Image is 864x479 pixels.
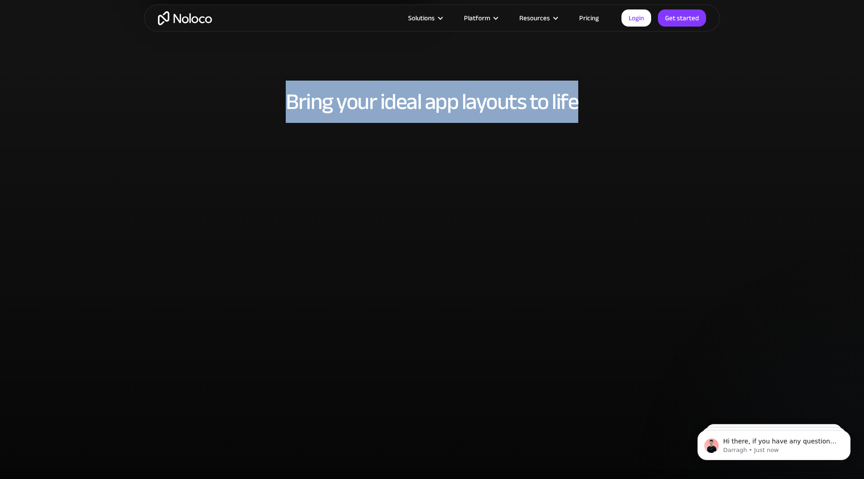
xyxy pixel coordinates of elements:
a: Pricing [568,12,610,24]
a: home [158,11,212,25]
div: Platform [453,12,508,24]
div: Resources [519,12,550,24]
div: Resources [508,12,568,24]
div: Solutions [397,12,453,24]
a: Login [621,9,651,27]
div: Solutions [408,12,435,24]
a: Get started [658,9,706,27]
div: Platform [464,12,490,24]
iframe: Intercom notifications message [684,411,864,474]
h2: Bring your ideal app layouts to life [153,90,711,114]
